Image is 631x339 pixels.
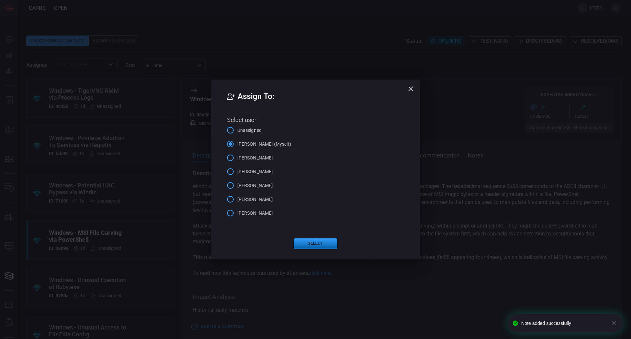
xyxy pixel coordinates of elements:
span: [PERSON_NAME] [237,155,273,161]
span: [PERSON_NAME] [237,168,273,175]
div: Note added successfully [521,321,605,326]
span: [PERSON_NAME] [237,210,273,217]
span: [PERSON_NAME] [237,182,273,189]
span: Unassigned [237,127,262,134]
h2: Assign To: [227,90,404,111]
span: Select user [227,116,256,123]
button: Select [294,238,337,249]
span: [PERSON_NAME] [237,196,273,203]
span: [PERSON_NAME] (Myself) [237,141,291,148]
